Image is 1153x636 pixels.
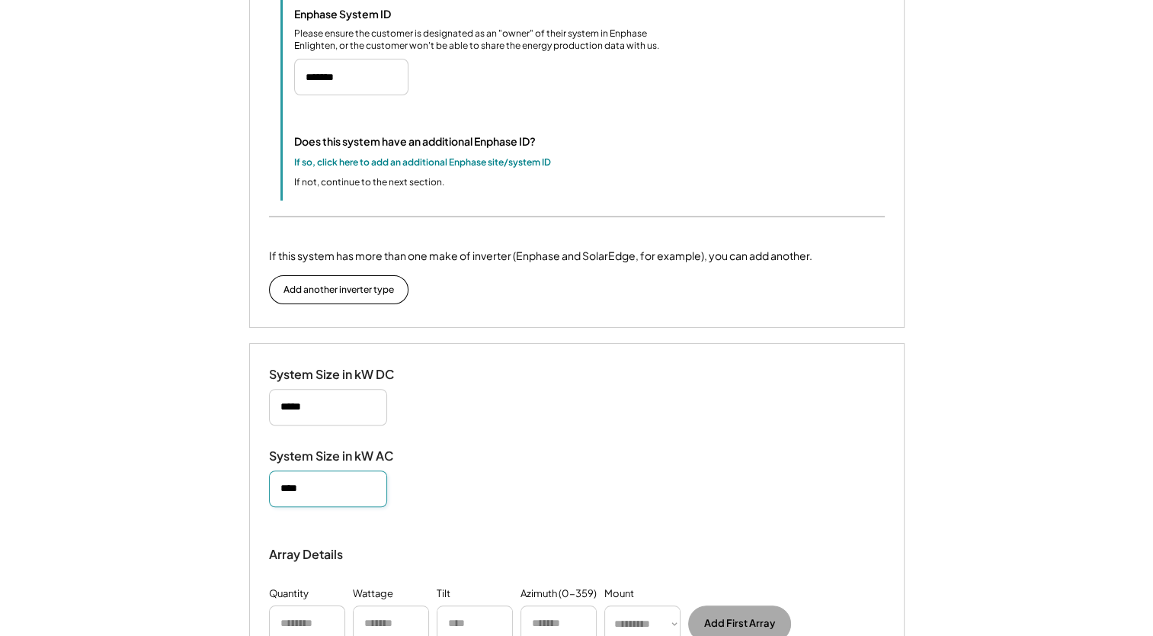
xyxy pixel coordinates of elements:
[269,367,421,383] div: System Size in kW DC
[604,586,634,602] div: Mount
[520,586,597,602] div: Azimuth (0-359)
[269,545,345,564] div: Array Details
[294,175,444,189] div: If not, continue to the next section.
[269,248,812,264] div: If this system has more than one make of inverter (Enphase and SolarEdge, for example), you can a...
[269,275,408,304] button: Add another inverter type
[353,586,393,602] div: Wattage
[294,133,536,149] div: Does this system have an additional Enphase ID?
[437,586,450,602] div: Tilt
[294,27,675,53] div: Please ensure the customer is designated as an "owner" of their system in Enphase Enlighten, or t...
[294,156,551,169] div: If so, click here to add an additional Enphase site/system ID
[294,7,447,21] div: Enphase System ID
[269,448,421,464] div: System Size in kW AC
[269,586,309,602] div: Quantity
